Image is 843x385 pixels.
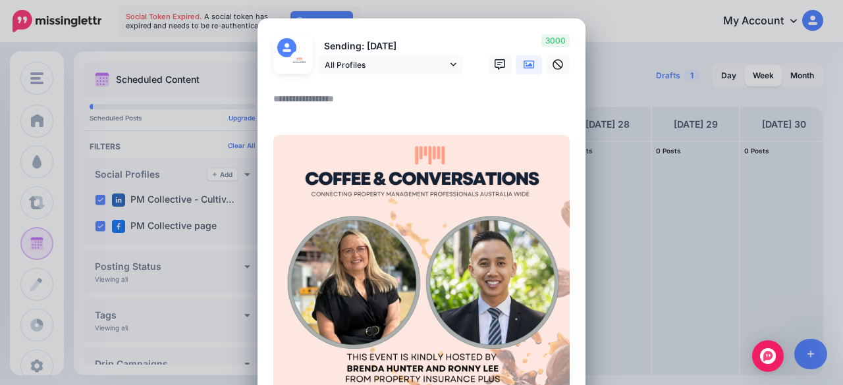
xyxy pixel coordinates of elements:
[277,38,296,57] img: user_default_image.png
[752,340,784,372] div: Open Intercom Messenger
[541,34,570,47] span: 3000
[318,39,463,54] p: Sending: [DATE]
[290,51,309,70] img: 154382455_251587406621165_286239351165627804_n-bsa121791.jpg
[325,58,447,72] span: All Profiles
[318,55,463,74] a: All Profiles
